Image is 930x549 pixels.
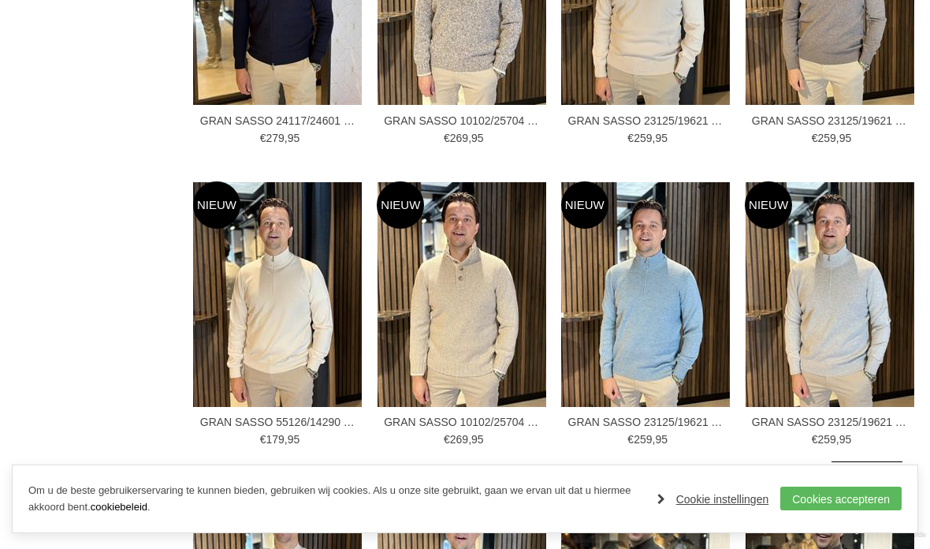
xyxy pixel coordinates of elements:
[468,132,471,144] span: ,
[634,132,652,144] span: 259
[653,132,656,144] span: ,
[260,433,266,446] span: €
[627,132,634,144] span: €
[384,415,543,429] a: GRAN SASSO 10102/25704 Truien
[288,132,300,144] span: 95
[200,114,359,128] a: GRAN SASSO 24117/24601 Vesten en Gilets
[657,487,769,511] a: Cookie instellingen
[836,433,839,446] span: ,
[655,433,668,446] span: 95
[450,433,468,446] span: 269
[450,132,468,144] span: 269
[378,182,546,407] img: GRAN SASSO 10102/25704 Truien
[752,415,911,429] a: GRAN SASSO 23125/19621 Truien
[561,182,730,407] img: GRAN SASSO 23125/19621 Truien
[634,433,652,446] span: 259
[193,182,362,407] img: GRAN SASSO 55126/14290 Truien
[746,182,914,407] img: GRAN SASSO 23125/19621 Truien
[831,461,902,532] a: Terug naar boven
[818,433,836,446] span: 259
[627,433,634,446] span: €
[471,132,484,144] span: 95
[285,433,288,446] span: ,
[444,433,450,446] span: €
[28,483,642,516] p: Om u de beste gebruikerservaring te kunnen bieden, gebruiken wij cookies. Als u onze site gebruik...
[780,487,902,510] a: Cookies accepteren
[288,433,300,446] span: 95
[200,415,359,429] a: GRAN SASSO 55126/14290 Truien
[655,132,668,144] span: 95
[266,433,284,446] span: 179
[468,433,471,446] span: ,
[91,501,147,513] a: cookiebeleid
[839,132,852,144] span: 95
[839,433,852,446] span: 95
[752,114,911,128] a: GRAN SASSO 23125/19621 Truien
[471,433,484,446] span: 95
[266,132,284,144] span: 279
[384,114,543,128] a: GRAN SASSO 10102/25704 Truien
[836,132,839,144] span: ,
[653,433,656,446] span: ,
[444,132,450,144] span: €
[812,132,818,144] span: €
[568,114,727,128] a: GRAN SASSO 23125/19621 Truien
[568,415,727,429] a: GRAN SASSO 23125/19621 Truien
[818,132,836,144] span: 259
[260,132,266,144] span: €
[812,433,818,446] span: €
[285,132,288,144] span: ,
